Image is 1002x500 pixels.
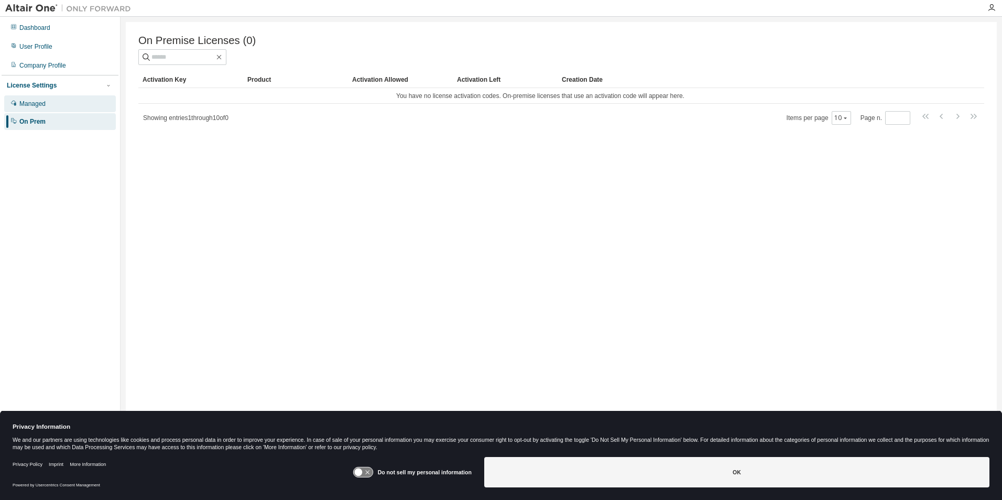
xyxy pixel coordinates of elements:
[861,111,910,125] span: Page n.
[457,71,553,88] div: Activation Left
[787,111,851,125] span: Items per page
[143,71,239,88] div: Activation Key
[19,24,50,32] div: Dashboard
[5,3,136,14] img: Altair One
[19,117,46,126] div: On Prem
[834,114,848,122] button: 10
[19,61,66,70] div: Company Profile
[143,114,228,122] span: Showing entries 1 through 10 of 0
[247,71,344,88] div: Product
[19,42,52,51] div: User Profile
[138,88,942,104] td: You have no license activation codes. On-premise licenses that use an activation code will appear...
[19,100,46,108] div: Managed
[138,35,256,47] span: On Premise Licenses (0)
[7,81,57,90] div: License Settings
[562,71,938,88] div: Creation Date
[352,71,449,88] div: Activation Allowed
